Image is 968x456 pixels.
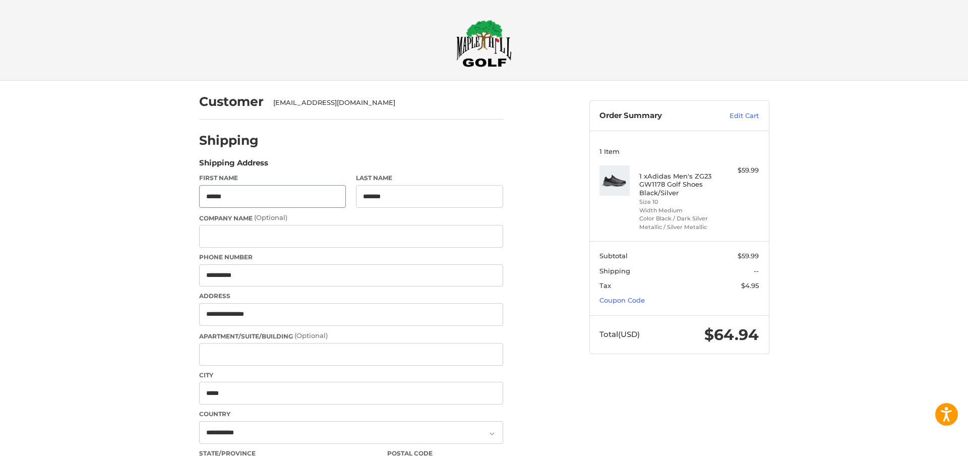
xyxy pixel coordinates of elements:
[599,252,628,260] span: Subtotal
[199,253,503,262] label: Phone Number
[885,429,968,456] iframe: Google Customer Reviews
[199,174,346,183] label: First Name
[199,94,264,109] h2: Customer
[708,111,759,121] a: Edit Cart
[599,281,611,290] span: Tax
[639,198,716,206] li: Size 10
[599,111,708,121] h3: Order Summary
[719,165,759,176] div: $59.99
[456,20,512,67] img: Maple Hill Golf
[199,292,503,301] label: Address
[199,371,503,380] label: City
[754,267,759,275] span: --
[599,296,645,304] a: Coupon Code
[639,206,716,215] li: Width Medium
[273,98,493,108] div: [EMAIL_ADDRESS][DOMAIN_NAME]
[199,410,503,419] label: Country
[199,133,259,148] h2: Shipping
[254,213,287,221] small: (Optional)
[639,172,716,197] h4: 1 x Adidas Men's ZG23 GW1178 Golf Shoes Black/Silver
[199,213,503,223] label: Company Name
[738,252,759,260] span: $59.99
[599,329,640,339] span: Total (USD)
[356,174,503,183] label: Last Name
[599,147,759,155] h3: 1 Item
[741,281,759,290] span: $4.95
[639,214,716,231] li: Color Black / Dark Silver Metallic / Silver Metallic
[704,325,759,344] span: $64.94
[599,267,630,275] span: Shipping
[199,331,503,341] label: Apartment/Suite/Building
[199,157,268,174] legend: Shipping Address
[294,331,328,339] small: (Optional)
